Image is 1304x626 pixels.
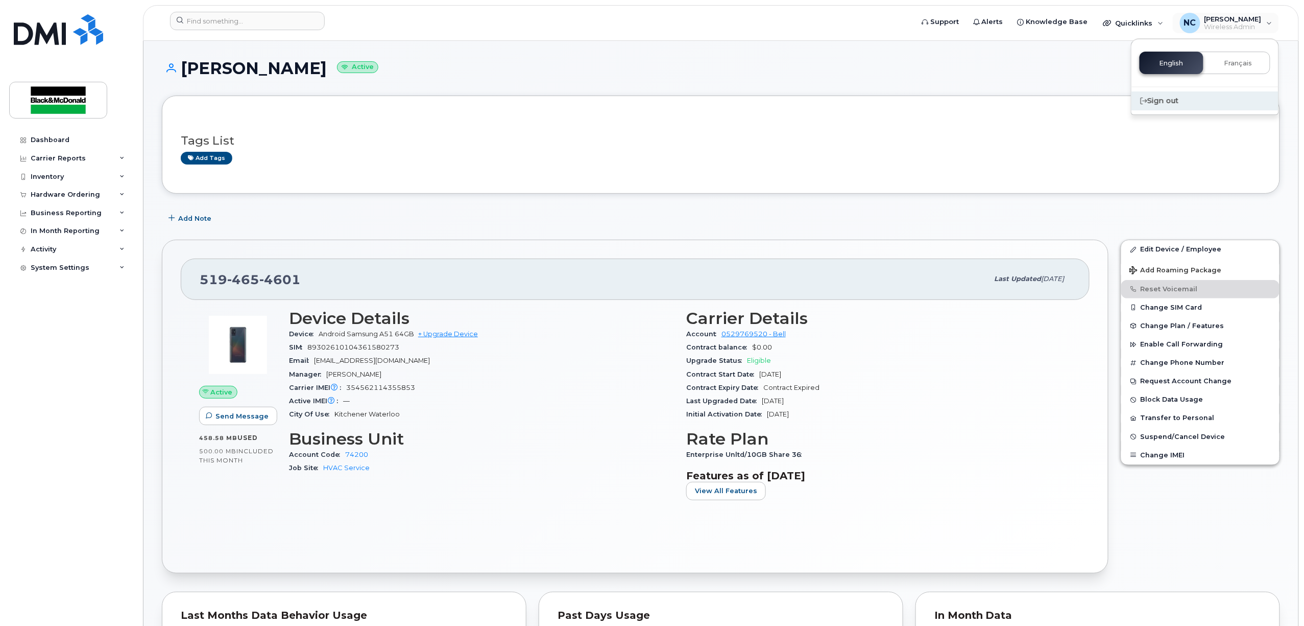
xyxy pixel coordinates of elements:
[199,448,236,455] span: 500.00 MB
[162,209,220,227] button: Add Note
[1121,428,1279,446] button: Suspend/Cancel Device
[1224,59,1252,67] span: Français
[199,447,274,464] span: included this month
[289,370,326,378] span: Manager
[686,470,1071,482] h3: Features as of [DATE]
[686,430,1071,448] h3: Rate Plan
[289,330,319,338] span: Device
[319,330,414,338] span: Android Samsung A51 64GB
[1141,322,1224,330] span: Change Plan / Features
[1141,433,1225,440] span: Suspend/Cancel Device
[323,464,370,472] a: HVAC Service
[763,384,819,391] span: Contract Expired
[686,309,1071,328] h3: Carrier Details
[345,451,368,458] a: 74200
[211,387,233,397] span: Active
[1042,275,1065,283] span: [DATE]
[1121,335,1279,354] button: Enable Call Forwarding
[1121,259,1279,280] button: Add Roaming Package
[199,407,277,425] button: Send Message
[181,134,1261,147] h3: Tags List
[181,152,232,165] a: Add tags
[995,275,1042,283] span: Last updated
[1121,409,1279,427] button: Transfer to Personal
[337,61,378,73] small: Active
[1121,372,1279,390] button: Request Account Change
[1121,317,1279,335] button: Change Plan / Features
[237,434,258,442] span: used
[1131,91,1278,110] div: Sign out
[1121,240,1279,259] a: Edit Device / Employee
[1129,266,1222,276] span: Add Roaming Package
[326,370,381,378] span: [PERSON_NAME]
[307,343,399,351] span: 89302610104361580273
[686,451,807,458] span: Enterprise Unltd/10GB Share 36
[289,430,674,448] h3: Business Unit
[686,330,721,338] span: Account
[686,343,752,351] span: Contract balance
[346,384,415,391] span: 354562114355853
[207,314,269,376] img: image20231002-3703462-1ews4ez.jpeg
[686,410,767,418] span: Initial Activation Date
[721,330,786,338] a: 0529769520 - Bell
[767,410,789,418] span: [DATE]
[178,214,211,223] span: Add Note
[752,343,772,351] span: $0.00
[343,397,350,405] span: —
[289,357,314,364] span: Email
[1121,390,1279,409] button: Block Data Usage
[1141,341,1223,349] span: Enable Call Forwarding
[289,451,345,458] span: Account Code
[289,309,674,328] h3: Device Details
[289,464,323,472] span: Job Site
[1121,280,1279,298] button: Reset Voicemail
[747,357,771,364] span: Eligible
[289,343,307,351] span: SIM
[289,397,343,405] span: Active IMEI
[934,611,1261,621] div: In Month Data
[199,434,237,442] span: 458.58 MB
[695,486,757,496] span: View All Features
[1121,354,1279,372] button: Change Phone Number
[759,370,781,378] span: [DATE]
[181,611,508,621] div: Last Months Data Behavior Usage
[215,411,269,421] span: Send Message
[686,384,763,391] span: Contract Expiry Date
[762,397,784,405] span: [DATE]
[558,611,884,621] div: Past Days Usage
[289,384,346,391] span: Carrier IMEI
[289,410,334,418] span: City Of Use
[1121,446,1279,465] button: Change IMEI
[259,272,301,287] span: 4601
[418,330,478,338] a: + Upgrade Device
[162,59,1280,77] h1: [PERSON_NAME]
[686,397,762,405] span: Last Upgraded Date
[686,370,759,378] span: Contract Start Date
[314,357,430,364] span: [EMAIL_ADDRESS][DOMAIN_NAME]
[334,410,400,418] span: Kitchener Waterloo
[200,272,301,287] span: 519
[227,272,259,287] span: 465
[686,357,747,364] span: Upgrade Status
[1121,298,1279,317] button: Change SIM Card
[686,482,766,500] button: View All Features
